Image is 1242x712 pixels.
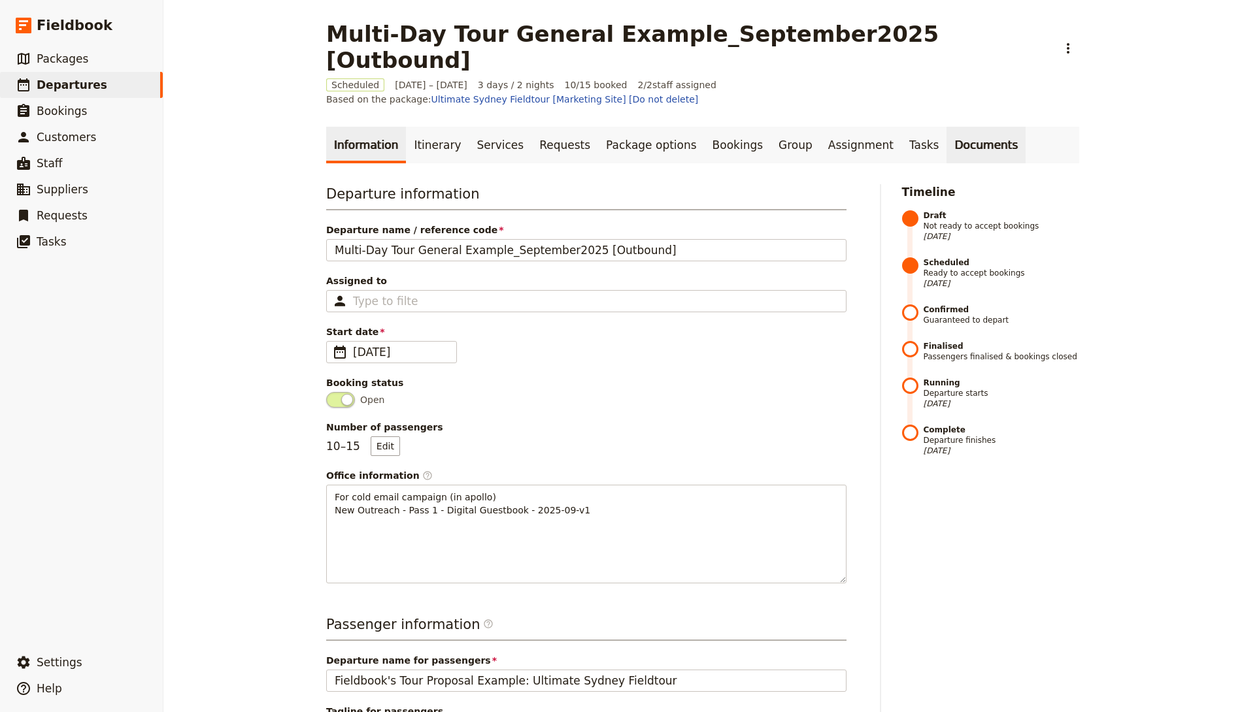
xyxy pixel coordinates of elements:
a: Itinerary [406,127,469,163]
input: Departure name for passengers [326,670,847,692]
span: Passengers finalised & bookings closed [924,341,1080,362]
a: Documents [947,127,1026,163]
span: 2 / 2 staff assigned [637,78,716,91]
input: Assigned to [353,293,418,309]
span: Based on the package: [326,93,698,106]
span: Bookings [37,105,87,118]
a: Group [771,127,820,163]
span: [DATE] [924,278,1080,289]
span: [DATE] [924,398,1080,409]
span: Customers [37,131,96,144]
h1: Multi-Day Tour General Example_September2025 [Outbound] [326,21,1049,73]
a: Information [326,127,406,163]
strong: Complete [924,425,1080,435]
span: Packages [37,52,88,65]
span: [DATE] [353,344,448,360]
span: Help [37,682,62,695]
span: For cold email campaign (in apollo) New Outreach - Pass 1 - Digital Guestbook - 2025-09-v1 [335,492,590,515]
span: [DATE] [924,445,1080,456]
span: Fieldbook [37,16,112,35]
span: Departure starts [924,378,1080,409]
a: Ultimate Sydney Fieldtour [Marketing Site] [Do not delete] [431,94,699,105]
span: Tasks [37,235,67,248]
strong: Finalised [924,341,1080,351]
a: Bookings [705,127,771,163]
a: Requests [531,127,598,163]
span: Start date [326,325,847,338]
a: Services [469,127,532,163]
span: [DATE] – [DATE] [395,78,467,91]
span: Settings [37,656,82,669]
a: Tasks [901,127,947,163]
span: Scheduled [326,78,384,91]
span: 10/15 booked [565,78,628,91]
span: Staff [37,157,63,170]
p: 10 – 15 [326,436,400,456]
span: Requests [37,209,88,222]
span: ​ [483,619,494,629]
strong: Scheduled [924,257,1080,268]
div: Booking status [326,376,847,389]
strong: Confirmed [924,304,1080,315]
strong: Draft [924,210,1080,221]
span: Departures [37,78,107,91]
h3: Departure information [326,184,847,210]
span: [DATE] [924,231,1080,242]
h3: Passenger information [326,615,847,641]
span: Guaranteed to depart [924,304,1080,325]
span: ​ [332,344,348,360]
span: 3 days / 2 nights [478,78,554,91]
a: Assignment [820,127,901,163]
a: Package options [598,127,704,163]
div: Office information [326,469,847,482]
button: Number of passengers10–15 [371,436,400,456]
span: Assigned to [326,274,847,287]
span: Number of passengers [326,421,847,434]
span: ​ [483,619,494,634]
span: Departure finishes [924,425,1080,456]
span: Departure name for passengers [326,654,847,667]
span: Open [360,393,384,406]
button: Actions [1057,37,1079,59]
strong: Running [924,378,1080,388]
h2: Timeline [902,184,1080,200]
span: Not ready to accept bookings [924,210,1080,242]
span: Ready to accept bookings [924,257,1080,289]
span: Departure name / reference code [326,223,847,236]
span: ​ [422,470,433,481]
span: Suppliers [37,183,88,196]
input: Departure name / reference code [326,239,847,261]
